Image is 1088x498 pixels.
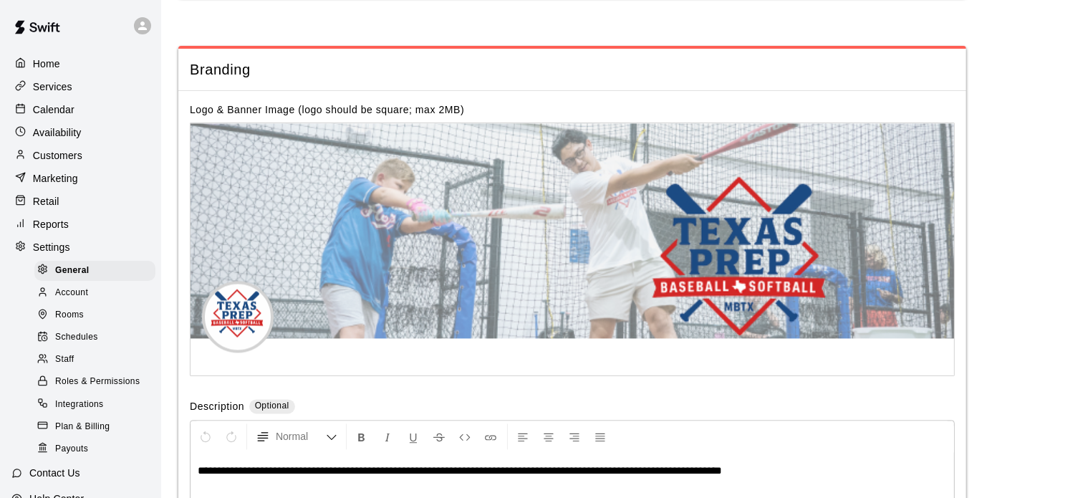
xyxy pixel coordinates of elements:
a: Integrations [34,393,161,416]
a: Availability [11,122,150,143]
div: Staff [34,350,155,370]
a: Staff [34,349,161,371]
label: Logo & Banner Image (logo should be square; max 2MB) [190,104,464,115]
p: Availability [33,125,82,140]
button: Format Italics [375,423,400,449]
span: Integrations [55,398,104,412]
a: Calendar [11,99,150,120]
a: Reports [11,214,150,235]
button: Formatting Options [250,423,343,449]
div: Roles & Permissions [34,372,155,392]
p: Settings [33,240,70,254]
span: Branding [190,60,955,80]
div: Account [34,283,155,303]
div: Rooms [34,305,155,325]
p: Retail [33,194,59,209]
span: Account [55,286,88,300]
a: Schedules [34,327,161,349]
span: Plan & Billing [55,420,110,434]
button: Insert Link [478,423,503,449]
a: Account [34,282,161,304]
button: Redo [219,423,244,449]
a: Marketing [11,168,150,189]
div: General [34,261,155,281]
a: General [34,259,161,282]
p: Contact Us [29,466,80,480]
div: Schedules [34,327,155,348]
a: Customers [11,145,150,166]
button: Center Align [536,423,561,449]
button: Justify Align [588,423,612,449]
a: Settings [11,236,150,258]
button: Right Align [562,423,587,449]
label: Description [190,399,244,416]
a: Home [11,53,150,75]
a: Roles & Permissions [34,371,161,393]
button: Format Bold [350,423,374,449]
a: Services [11,76,150,97]
span: Schedules [55,330,98,345]
span: Roles & Permissions [55,375,140,389]
span: General [55,264,90,278]
span: Staff [55,353,74,367]
a: Payouts [34,438,161,460]
a: Rooms [34,305,161,327]
span: Rooms [55,308,84,322]
p: Home [33,57,60,71]
p: Customers [33,148,82,163]
div: Plan & Billing [34,417,155,437]
span: Payouts [55,442,88,456]
button: Undo [193,423,218,449]
p: Services [33,80,72,94]
span: Optional [255,401,289,411]
p: Marketing [33,171,78,186]
button: Insert Code [453,423,477,449]
p: Calendar [33,102,74,117]
button: Format Underline [401,423,425,449]
a: Retail [11,191,150,212]
div: Payouts [34,439,155,459]
button: Left Align [511,423,535,449]
span: Normal [276,429,326,444]
div: Integrations [34,395,155,415]
a: Plan & Billing [34,416,161,438]
p: Reports [33,217,69,231]
button: Format Strikethrough [427,423,451,449]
